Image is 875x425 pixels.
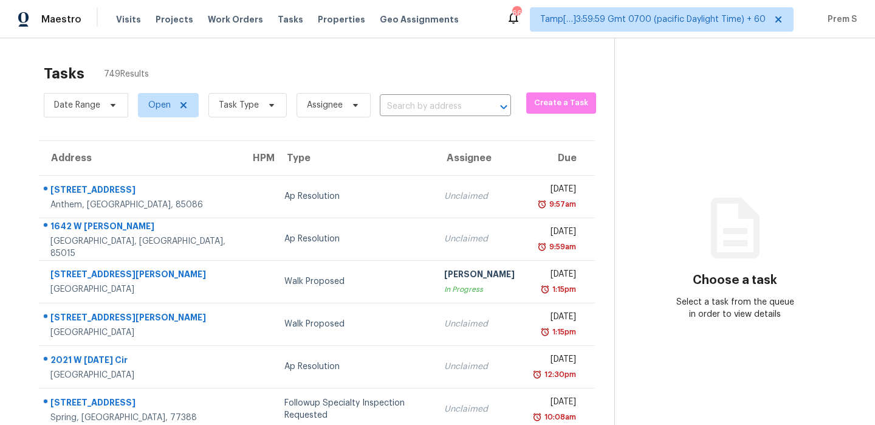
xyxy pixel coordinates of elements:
span: Assignee [307,99,343,111]
div: 2021 W [DATE] Cir [50,354,231,369]
div: [DATE] [534,226,576,241]
span: Tasks [278,15,303,24]
span: Tamp[…]3:59:59 Gmt 0700 (pacific Daylight Time) + 60 [540,13,766,26]
span: Geo Assignments [380,13,459,26]
div: Walk Proposed [284,275,425,288]
th: Due [524,141,595,175]
div: [GEOGRAPHIC_DATA] [50,283,231,295]
div: 1642 W [PERSON_NAME] [50,220,231,235]
div: 10:08am [542,411,576,423]
img: Overdue Alarm Icon [537,198,547,210]
h3: Choose a task [693,274,777,286]
div: Anthem, [GEOGRAPHIC_DATA], 85086 [50,199,231,211]
div: [STREET_ADDRESS] [50,396,231,412]
div: Ap Resolution [284,361,425,373]
div: [DATE] [534,268,576,283]
div: [PERSON_NAME] [444,268,515,283]
div: [STREET_ADDRESS][PERSON_NAME] [50,268,231,283]
div: Unclaimed [444,318,515,330]
div: Followup Specialty Inspection Requested [284,397,425,421]
span: Open [148,99,171,111]
div: [DATE] [534,353,576,368]
span: Projects [156,13,193,26]
div: Unclaimed [444,403,515,415]
button: Open [495,98,512,116]
div: Walk Proposed [284,318,425,330]
span: Date Range [54,99,100,111]
div: [GEOGRAPHIC_DATA] [50,327,231,339]
span: Maestro [41,13,81,26]
div: Select a task from the queue in order to view details [675,296,795,320]
img: Overdue Alarm Icon [532,411,542,423]
div: 1:15pm [550,326,576,338]
div: In Progress [444,283,515,295]
span: 749 Results [104,68,149,80]
div: Spring, [GEOGRAPHIC_DATA], 77388 [50,412,231,424]
span: Task Type [219,99,259,111]
img: Overdue Alarm Icon [540,283,550,295]
img: Overdue Alarm Icon [532,368,542,381]
span: Prem S [823,13,857,26]
span: Visits [116,13,141,26]
span: Work Orders [208,13,263,26]
th: Type [275,141,434,175]
div: Ap Resolution [284,190,425,202]
span: Create a Task [532,96,590,110]
div: [GEOGRAPHIC_DATA], [GEOGRAPHIC_DATA], 85015 [50,235,231,260]
div: 662 [512,7,521,19]
h2: Tasks [44,67,84,80]
th: Assignee [434,141,524,175]
div: [STREET_ADDRESS][PERSON_NAME] [50,311,231,327]
th: Address [39,141,241,175]
div: 9:59am [547,241,576,253]
div: [STREET_ADDRESS] [50,184,231,199]
img: Overdue Alarm Icon [540,326,550,338]
span: Properties [318,13,365,26]
div: 9:57am [547,198,576,210]
button: Create a Task [526,92,596,114]
div: Unclaimed [444,233,515,245]
input: Search by address [380,97,477,116]
div: 12:30pm [542,368,576,381]
div: Unclaimed [444,190,515,202]
div: Unclaimed [444,361,515,373]
div: Ap Resolution [284,233,425,245]
div: [GEOGRAPHIC_DATA] [50,369,231,381]
div: [DATE] [534,311,576,326]
div: [DATE] [534,183,576,198]
th: HPM [241,141,275,175]
div: 1:15pm [550,283,576,295]
div: [DATE] [534,396,576,411]
img: Overdue Alarm Icon [537,241,547,253]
